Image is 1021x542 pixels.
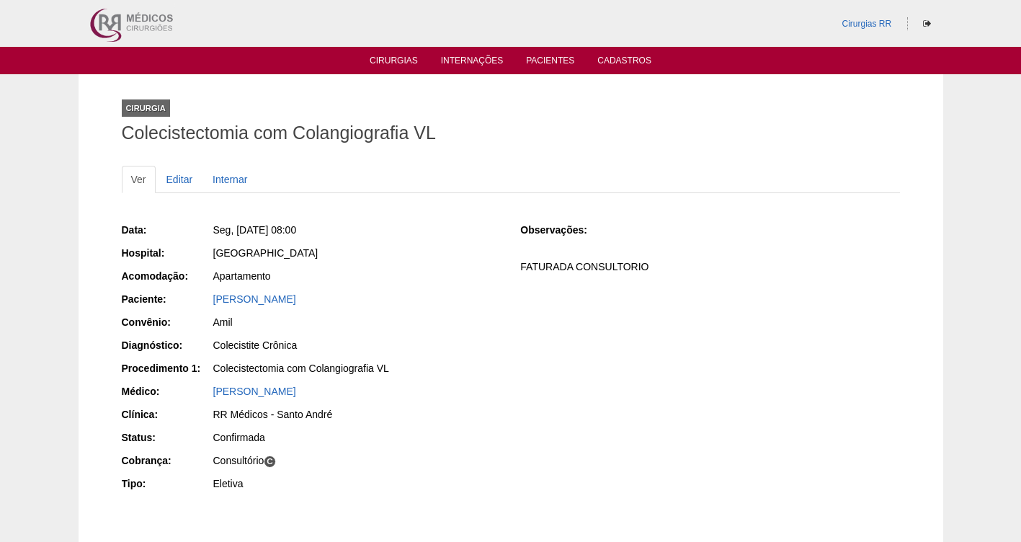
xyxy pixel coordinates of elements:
div: Diagnóstico: [122,338,212,352]
div: RR Médicos - Santo André [213,407,501,422]
div: Consultório [213,453,501,468]
div: Colecistite Crônica [213,338,501,352]
div: Clínica: [122,407,212,422]
a: Ver [122,166,156,193]
a: Editar [157,166,202,193]
a: Internar [203,166,257,193]
a: Pacientes [526,55,574,70]
span: C [264,456,276,468]
div: Médico: [122,384,212,399]
div: Paciente: [122,292,212,306]
div: Status: [122,430,212,445]
div: Tipo: [122,476,212,491]
a: Cadastros [597,55,651,70]
a: Cirurgias RR [842,19,891,29]
a: [PERSON_NAME] [213,293,296,305]
div: Eletiva [213,476,501,491]
div: Colecistectomia com Colangiografia VL [213,361,501,376]
div: [GEOGRAPHIC_DATA] [213,246,501,260]
a: Cirurgias [370,55,418,70]
div: Amil [213,315,501,329]
p: FATURADA CONSULTORIO [520,260,899,274]
a: Internações [441,55,504,70]
div: Hospital: [122,246,212,260]
div: Cobrança: [122,453,212,468]
div: Data: [122,223,212,237]
div: Confirmada [213,430,501,445]
div: Apartamento [213,269,501,283]
div: Procedimento 1: [122,361,212,376]
div: Observações: [520,223,610,237]
div: Convênio: [122,315,212,329]
div: Acomodação: [122,269,212,283]
a: [PERSON_NAME] [213,386,296,397]
div: Cirurgia [122,99,170,117]
span: Seg, [DATE] 08:00 [213,224,297,236]
i: Sair [923,19,931,28]
h1: Colecistectomia com Colangiografia VL [122,124,900,142]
